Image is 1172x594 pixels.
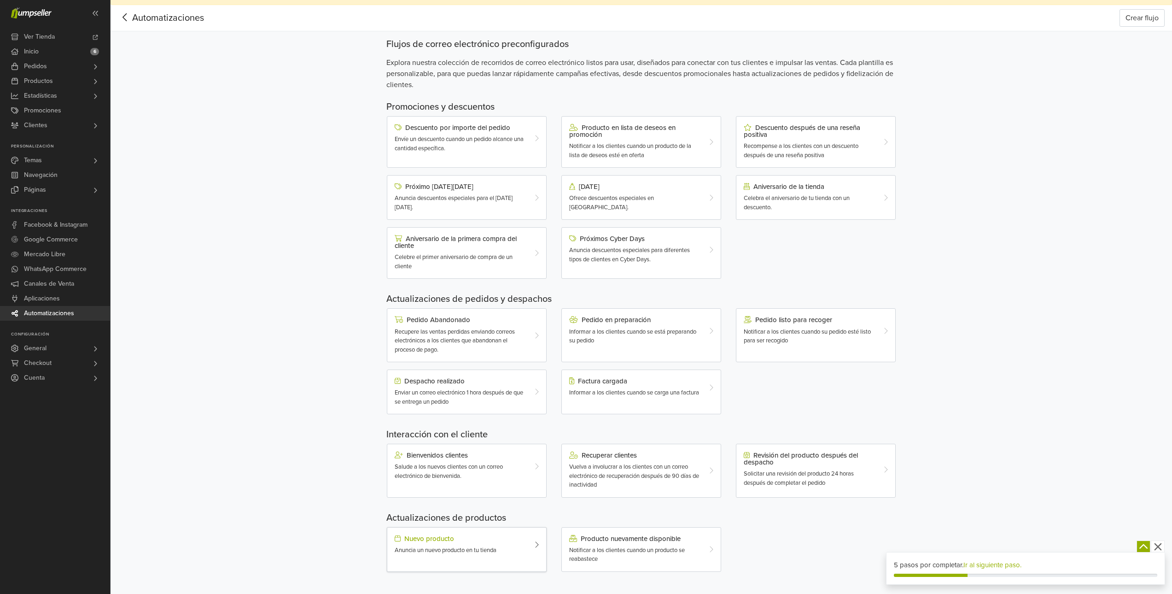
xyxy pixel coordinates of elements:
div: Aniversario de la primera compra del cliente [395,235,526,249]
span: Envíe un descuento cuando un pedido alcance una cantidad específica. [395,135,524,152]
a: Ir al siguiente paso. [963,561,1021,569]
div: Bienvenidos clientes [395,452,526,459]
span: Checkout [24,356,52,371]
div: Nuevo producto [395,535,526,542]
h5: Interacción con el cliente [386,429,897,440]
div: Producto en lista de deseos en promoción [569,124,700,138]
div: Revisión del producto después del despacho [744,452,875,466]
span: Canales de Venta [24,276,74,291]
h5: Actualizaciones de productos [386,512,897,523]
span: Salude a los nuevos clientes con un correo electrónico de bienvenida. [395,463,503,480]
span: Recupere las ventas perdidas enviando correos electrónicos a los clientes que abandonan el proces... [395,328,515,353]
span: Ver Tienda [24,29,55,44]
span: Enviar un correo electrónico 1 hora después de que se entrega un pedido [395,389,523,406]
button: Crear flujo [1120,9,1165,27]
span: Páginas [24,182,46,197]
div: Producto nuevamente disponible [569,535,700,542]
span: 6 [90,48,99,55]
div: Flujos de correo electrónico preconfigurados [386,39,897,50]
span: Estadísticas [24,88,57,103]
div: Aniversario de la tienda [744,183,875,190]
span: Facebook & Instagram [24,218,87,232]
span: Clientes [24,118,47,133]
span: Recompense a los clientes con un descuento después de una reseña positiva [744,142,858,159]
p: Integraciones [11,208,110,214]
h5: Promociones y descuentos [386,101,897,112]
span: Cuenta [24,371,45,385]
div: Despacho realizado [395,377,526,385]
div: 5 pasos por completar. [894,560,1157,570]
div: Próximo [DATE][DATE] [395,183,526,190]
span: Promociones [24,103,61,118]
span: Celebre el primer aniversario de compra de un cliente [395,253,513,270]
div: Próximos Cyber Days [569,235,700,242]
span: WhatsApp Commerce [24,262,87,276]
div: Factura cargada [569,377,700,385]
span: Anuncia descuentos especiales para el [DATE][DATE]. [395,194,513,211]
span: Vuelva a involucrar a los clientes con un correo electrónico de recuperación después de 90 días d... [569,463,699,488]
span: Notificar a los clientes cuando un producto se reabastece [569,547,685,563]
span: Explora nuestra colección de recorridos de correo electrónico listos para usar, diseñados para co... [386,57,897,90]
div: Pedido Abandonado [395,316,526,323]
span: Automatizaciones [118,11,190,25]
h5: Actualizaciones de pedidos y despachos [386,294,897,305]
span: Inicio [24,44,39,59]
span: Anuncia un nuevo producto en tu tienda [395,547,496,554]
span: Notificar a los clientes cuando un producto de la lista de deseos esté en oferta [569,142,691,159]
span: Notificar a los clientes cuando su pedido esté listo para ser recogido [744,328,871,345]
div: Descuento después de una reseña positiva [744,124,875,138]
span: Solicitar una revisión del producto 24 horas después de completar el pedido [744,470,854,487]
div: Pedido en preparación [569,316,700,323]
div: Pedido listo para recoger [744,316,875,323]
div: Descuento por importe del pedido [395,124,526,131]
span: Ofrece descuentos especiales en [GEOGRAPHIC_DATA]. [569,194,654,211]
p: Configuración [11,332,110,337]
span: General [24,341,47,356]
span: Aplicaciones [24,291,60,306]
span: Informar a los clientes cuando se está preparando su pedido [569,328,696,345]
span: Informar a los clientes cuando se carga una factura [569,389,699,396]
span: Navegación [24,168,58,182]
span: Productos [24,74,53,88]
div: Recuperar clientes [569,452,700,459]
span: Celebra el aniversario de tu tienda con un descuento. [744,194,850,211]
span: Mercado Libre [24,247,65,262]
p: Personalización [11,144,110,149]
span: Automatizaciones [24,306,74,321]
span: Google Commerce [24,232,78,247]
span: Pedidos [24,59,47,74]
div: [DATE] [569,183,700,190]
span: Anuncia descuentos especiales para diferentes tipos de clientes en Cyber Days. [569,247,690,263]
span: Temas [24,153,42,168]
